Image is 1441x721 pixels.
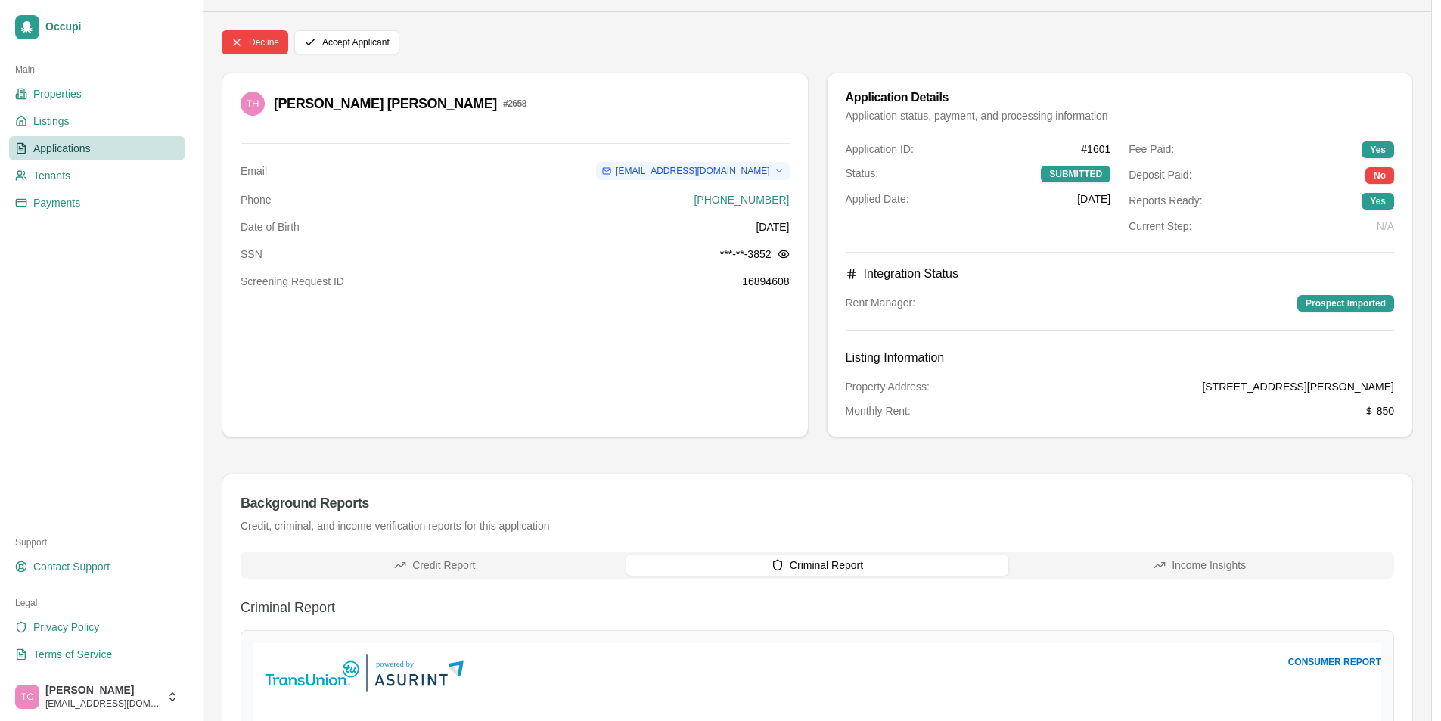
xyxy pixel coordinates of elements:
a: Terms of Service [9,642,185,667]
div: Legal [9,591,185,615]
dt: Date of Birth [241,219,300,235]
div: Yes [1362,193,1394,210]
span: Monthly Rent: [846,403,911,418]
span: Terms of Service [33,647,112,662]
span: Property Address: [846,379,930,394]
h4: Listing Information [846,349,1395,367]
span: 850 [1365,403,1394,418]
span: 16894608 [742,275,789,287]
div: Credit, criminal, and income verification reports for this application [241,518,1394,533]
div: Support [9,530,185,555]
span: Rent Manager: [846,295,916,312]
button: Decline [222,30,288,54]
span: Fee Paid: [1129,141,1174,158]
a: Contact Support [9,555,185,579]
span: Reports Ready: [1129,193,1202,210]
span: Applied Date: [846,191,909,207]
a: Privacy Policy [9,615,185,639]
a: Payments [9,191,185,215]
span: Properties [33,86,82,101]
button: Trudy Childers[PERSON_NAME][EMAIL_ADDRESS][DOMAIN_NAME] [9,679,185,715]
dd: [DATE] [756,219,789,235]
dt: Screening Request ID [241,274,344,289]
span: Listings [33,113,69,129]
a: Occupi [9,9,185,45]
button: Criminal Report [626,555,1009,576]
div: No [1365,167,1394,184]
span: Status: [846,166,879,182]
div: Yes [1362,141,1394,158]
span: [EMAIL_ADDRESS][DOMAIN_NAME] [45,698,160,710]
div: Prospect Imported [1297,295,1394,312]
dt: Phone [241,192,271,207]
a: [PHONE_NUMBER] [694,194,789,206]
button: Accept Applicant [294,30,399,54]
span: N/A [1377,220,1394,232]
a: Properties [9,82,185,106]
a: Applications [9,136,185,160]
span: Privacy Policy [33,620,99,635]
span: Payments [33,195,80,210]
span: Tenants [33,168,70,183]
span: # 1601 [1081,141,1110,157]
img: Tiffany Hawkins [241,92,265,116]
tspan: powered by [376,659,415,668]
span: [PERSON_NAME] [PERSON_NAME] [274,93,497,114]
span: [DATE] [1077,191,1110,207]
div: Application status, payment, and processing information [846,108,1395,123]
span: Current Step: [1129,219,1191,234]
dt: Email [241,163,267,179]
div: Background Reports [241,493,1394,514]
a: Listings [9,109,185,133]
dt: SSN [241,247,262,262]
div: SUBMITTED [1041,166,1110,182]
span: [EMAIL_ADDRESS][DOMAIN_NAME] [616,165,769,177]
span: Deposit Paid: [1129,167,1191,184]
button: Income Insights [1008,555,1391,576]
div: Application Details [846,92,1395,104]
span: [STREET_ADDRESS][PERSON_NAME] [1202,379,1394,394]
a: Tenants [9,163,185,188]
span: Occupi [45,20,179,34]
span: Application ID: [846,141,914,157]
h3: Criminal Report [241,597,1394,618]
div: Main [9,57,185,82]
span: [PERSON_NAME] [45,684,160,698]
span: Contact Support [33,559,110,574]
button: Credit Report [244,555,626,576]
p: CONSUMER REPORT [818,655,1382,669]
span: Applications [33,141,91,156]
span: # 2658 [503,98,526,110]
img: Trudy Childers [15,685,39,709]
h4: Integration Status [846,265,1395,283]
